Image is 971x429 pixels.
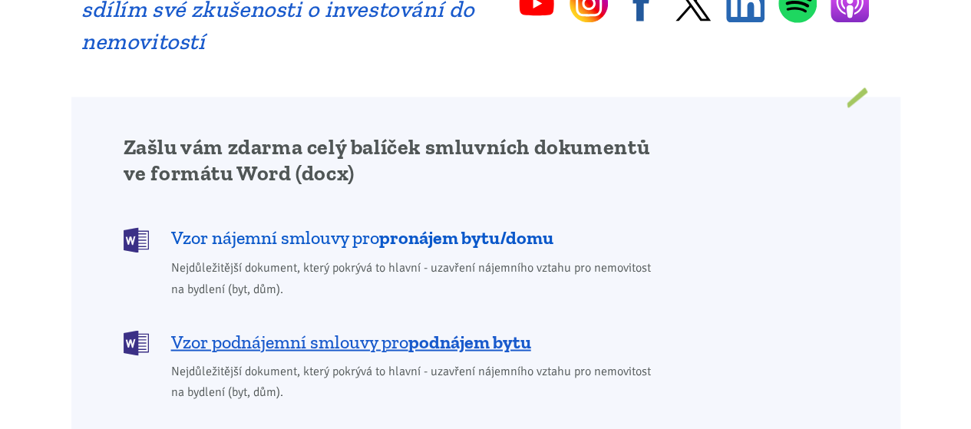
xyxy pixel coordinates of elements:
a: Vzor podnájemní smlouvy propodnájem bytu [124,328,662,354]
span: Nejdůležitější dokument, který pokrývá to hlavní - uzavření nájemního vztahu pro nemovitost na by... [171,361,662,402]
b: podnájem bytu [408,330,531,352]
span: Nejdůležitější dokument, který pokrývá to hlavní - uzavření nájemního vztahu pro nemovitost na by... [171,258,662,299]
b: pronájem bytu/domu [379,226,553,249]
span: Vzor podnájemní smlouvy pro [171,329,531,354]
span: Vzor nájemní smlouvy pro [171,226,553,250]
img: DOCX (Word) [124,227,149,252]
a: Vzor nájemní smlouvy propronájem bytu/domu [124,226,662,251]
h2: Zašlu vám zdarma celý balíček smluvních dokumentů ve formátu Word (docx) [124,134,662,186]
img: DOCX (Word) [124,330,149,355]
